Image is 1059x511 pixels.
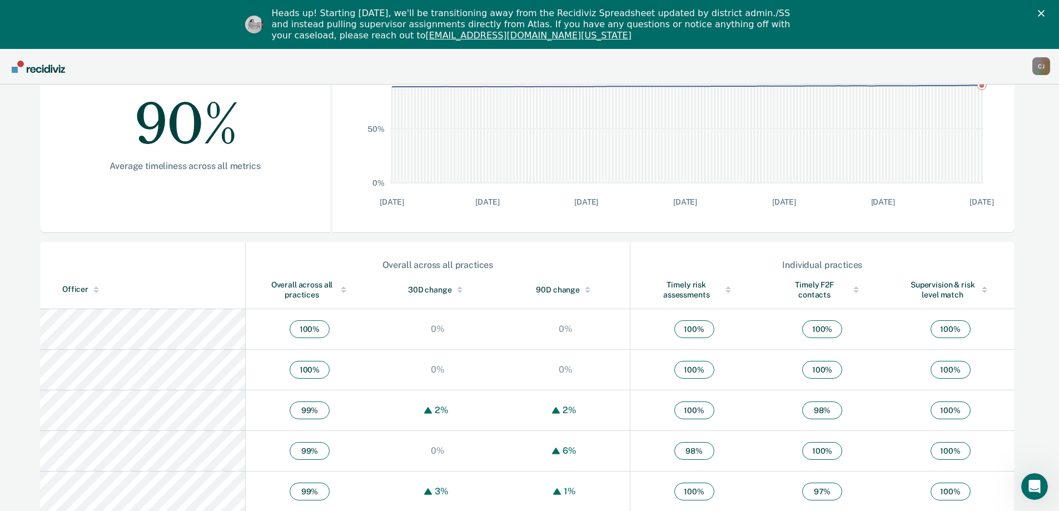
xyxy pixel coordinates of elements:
[40,271,245,309] th: Toggle SortBy
[290,361,330,379] span: 100 %
[886,271,1015,309] th: Toggle SortBy
[76,161,295,171] div: Average timeliness across all metrics
[432,405,451,415] div: 2%
[802,442,842,460] span: 100 %
[76,72,295,161] div: 90%
[653,280,736,300] div: Timely risk assessments
[802,401,842,419] span: 98 %
[772,197,796,206] text: [DATE]
[674,320,714,338] span: 100 %
[931,442,971,460] span: 100 %
[574,197,598,206] text: [DATE]
[560,445,579,456] div: 6%
[908,280,992,300] div: Supervision & risk level match
[674,483,714,500] span: 100 %
[931,401,971,419] span: 100 %
[1021,473,1048,500] iframe: Intercom live chat
[245,271,374,309] th: Toggle SortBy
[475,197,499,206] text: [DATE]
[12,61,65,73] img: Recidiviz
[245,16,263,33] img: Profile image for Kim
[931,361,971,379] span: 100 %
[428,324,448,334] div: 0%
[9,49,68,84] a: Go to Recidiviz Home
[425,30,631,41] a: [EMAIL_ADDRESS][DOMAIN_NAME][US_STATE]
[396,285,480,295] div: 30D change
[931,320,971,338] span: 100 %
[969,197,993,206] text: [DATE]
[290,483,330,500] span: 99 %
[290,442,330,460] span: 99 %
[62,285,241,294] div: Officer
[802,483,842,500] span: 97 %
[674,401,714,419] span: 100 %
[428,445,448,456] div: 0%
[673,197,697,206] text: [DATE]
[428,364,448,375] div: 0%
[630,271,758,309] th: Toggle SortBy
[931,483,971,500] span: 100 %
[290,320,330,338] span: 100 %
[432,486,451,497] div: 3%
[1032,57,1050,75] button: Profile dropdown button
[631,260,1014,270] div: Individual practices
[1032,57,1050,75] div: C J
[380,197,404,206] text: [DATE]
[246,260,629,270] div: Overall across all practices
[268,280,351,300] div: Overall across all practices
[674,361,714,379] span: 100 %
[674,442,714,460] span: 98 %
[560,405,579,415] div: 2%
[290,401,330,419] span: 99 %
[758,271,887,309] th: Toggle SortBy
[556,364,575,375] div: 0%
[802,320,842,338] span: 100 %
[374,271,502,309] th: Toggle SortBy
[802,361,842,379] span: 100 %
[780,280,864,300] div: Timely F2F contacts
[524,285,608,295] div: 90D change
[556,324,575,334] div: 0%
[871,197,895,206] text: [DATE]
[272,8,797,41] div: Heads up! Starting [DATE], we'll be transitioning away from the Recidiviz Spreadsheet updated by ...
[502,271,630,309] th: Toggle SortBy
[561,486,579,497] div: 1%
[1038,10,1049,17] div: Close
